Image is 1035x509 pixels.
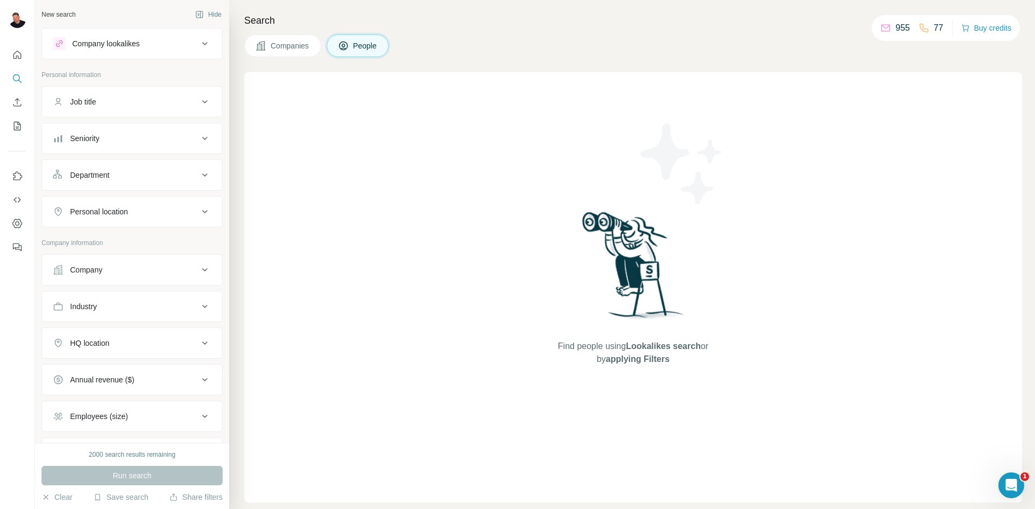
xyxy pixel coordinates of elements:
div: Company lookalikes [72,38,140,49]
button: Use Surfe on LinkedIn [9,166,26,186]
button: Annual revenue ($) [42,367,222,393]
p: 955 [895,22,910,34]
button: Department [42,162,222,188]
div: Department [70,170,109,180]
button: Seniority [42,125,222,151]
span: Find people using or by [547,340,719,366]
button: Quick start [9,45,26,65]
button: Company [42,257,222,283]
button: Personal location [42,199,222,225]
button: Employees (size) [42,403,222,429]
p: Company information [42,238,223,248]
span: 1 [1020,472,1029,481]
div: Personal location [70,206,128,217]
p: 77 [934,22,943,34]
div: New search [42,10,75,19]
span: People [353,40,378,51]
span: applying Filters [606,354,670,364]
span: Companies [271,40,310,51]
div: Job title [70,96,96,107]
img: Avatar [9,11,26,28]
button: Enrich CSV [9,93,26,112]
iframe: Intercom live chat [998,472,1024,498]
div: Seniority [70,133,99,144]
button: Use Surfe API [9,190,26,210]
button: Technologies [42,440,222,466]
button: Dashboard [9,214,26,233]
button: Share filters [169,492,223,503]
img: Surfe Illustration - Woman searching with binoculars [577,209,689,329]
button: Feedback [9,238,26,257]
div: 2000 search results remaining [89,450,176,459]
h4: Search [244,13,1022,28]
button: HQ location [42,330,222,356]
div: Industry [70,301,97,312]
img: Surfe Illustration - Stars [633,115,730,212]
button: Search [9,69,26,88]
div: HQ location [70,338,109,348]
div: Company [70,264,102,275]
button: My lists [9,116,26,136]
div: Employees (size) [70,411,128,422]
div: Annual revenue ($) [70,374,134,385]
button: Buy credits [961,20,1011,36]
button: Clear [42,492,72,503]
button: Job title [42,89,222,115]
button: Industry [42,294,222,319]
button: Save search [93,492,148,503]
p: Personal information [42,70,223,80]
button: Hide [188,6,229,23]
button: Company lookalikes [42,31,222,57]
span: Lookalikes search [626,341,701,351]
